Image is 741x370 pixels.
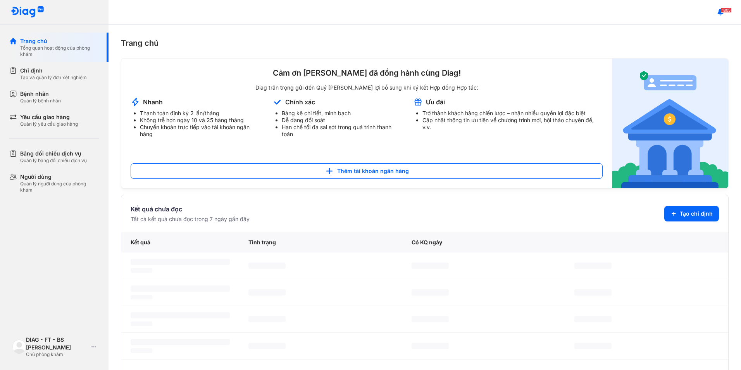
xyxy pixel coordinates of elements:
span: ‌ [574,343,612,349]
span: ‌ [412,289,449,296]
span: ‌ [574,263,612,269]
span: ‌ [574,316,612,322]
span: ‌ [412,316,449,322]
li: Hạn chế tối đa sai sót trong quá trình thanh toán [282,124,403,138]
span: 1805 [721,7,732,13]
span: ‌ [412,263,449,269]
div: DIAG - FT - BS [PERSON_NAME] [26,336,88,351]
div: Bệnh nhân [20,90,61,98]
div: Quản lý người dùng của phòng khám [20,181,99,193]
div: Trang chủ [121,37,729,49]
button: Tạo chỉ định [664,206,719,221]
span: ‌ [131,259,230,265]
img: account-announcement [612,59,728,188]
li: Trở thành khách hàng chiến lược – nhận nhiều quyền lợi đặc biệt [422,110,603,117]
span: ‌ [131,285,230,292]
li: Bảng kê chi tiết, minh bạch [282,110,403,117]
img: account-announcement [272,97,282,107]
div: Chỉ định [20,67,87,74]
div: Diag trân trọng gửi đến Quý [PERSON_NAME] lợi bổ sung khi ký kết Hợp đồng Hợp tác: [131,84,603,91]
div: Quản lý yêu cầu giao hàng [20,121,78,127]
div: Quản lý bệnh nhân [20,98,61,104]
span: ‌ [131,268,152,273]
img: logo [11,6,44,18]
li: Dễ dàng đối soát [282,117,403,124]
span: ‌ [248,343,286,349]
div: Người dùng [20,173,99,181]
div: Chính xác [285,98,315,106]
div: Chủ phòng khám [26,351,88,358]
div: Yêu cầu giao hàng [20,113,78,121]
span: ‌ [131,348,152,353]
div: Nhanh [143,98,163,106]
img: account-announcement [131,97,140,107]
div: Có KQ ngày [402,232,565,252]
img: account-announcement [413,97,423,107]
li: Chuyển khoản trực tiếp vào tài khoản ngân hàng [140,124,263,138]
span: Tạo chỉ định [680,210,713,218]
span: ‌ [248,316,286,322]
div: Tất cả kết quả chưa đọc trong 7 ngày gần đây [131,215,250,223]
div: Tổng quan hoạt động của phòng khám [20,45,99,57]
li: Thanh toán định kỳ 2 lần/tháng [140,110,263,117]
span: ‌ [574,289,612,296]
div: Kết quả [121,232,239,252]
div: Kết quả chưa đọc [131,204,250,214]
button: Thêm tài khoản ngân hàng [131,163,603,179]
div: Bảng đối chiếu dịch vụ [20,150,87,157]
li: Không trễ hơn ngày 10 và 25 hàng tháng [140,117,263,124]
div: Cảm ơn [PERSON_NAME] đã đồng hành cùng Diag! [131,68,603,78]
div: Quản lý bảng đối chiếu dịch vụ [20,157,87,164]
span: ‌ [131,312,230,318]
span: ‌ [248,263,286,269]
li: Cập nhật thông tin ưu tiên về chương trình mới, hội thảo chuyên đề, v.v. [422,117,603,131]
span: ‌ [131,322,152,326]
span: ‌ [412,343,449,349]
div: Tạo và quản lý đơn xét nghiệm [20,74,87,81]
img: logo [12,340,26,353]
span: ‌ [131,339,230,345]
span: ‌ [248,289,286,296]
div: Trang chủ [20,37,99,45]
div: Ưu đãi [426,98,445,106]
div: Tình trạng [239,232,402,252]
span: ‌ [131,295,152,299]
